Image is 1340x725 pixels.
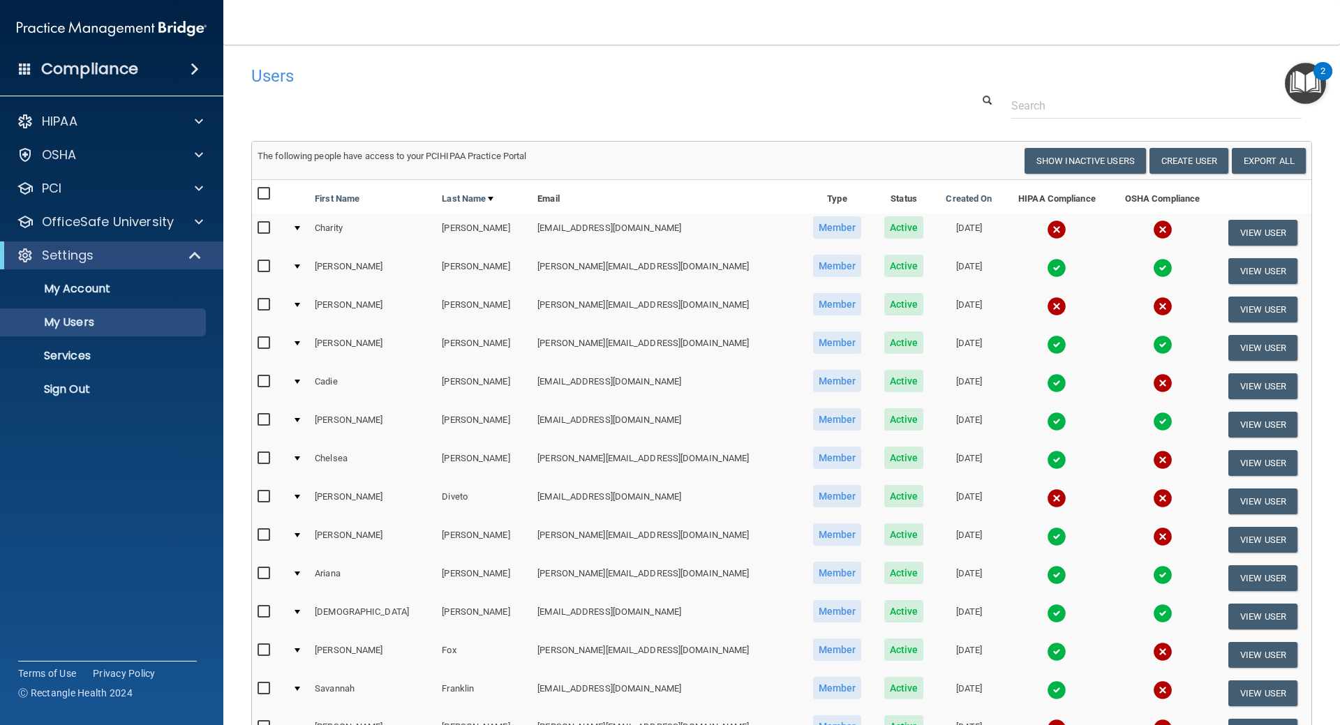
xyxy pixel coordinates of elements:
img: tick.e7d51cea.svg [1047,258,1066,278]
td: [PERSON_NAME] [436,252,532,290]
img: PMB logo [17,15,207,43]
span: Active [884,370,924,392]
td: [PERSON_NAME] [436,597,532,636]
th: HIPAA Compliance [1004,180,1110,214]
button: View User [1228,335,1297,361]
td: [DATE] [935,405,1004,444]
button: View User [1228,604,1297,629]
a: Settings [17,247,202,264]
a: Export All [1232,148,1306,174]
td: [PERSON_NAME][EMAIL_ADDRESS][DOMAIN_NAME] [532,521,801,559]
td: [PERSON_NAME][EMAIL_ADDRESS][DOMAIN_NAME] [532,444,801,482]
td: [DATE] [935,597,1004,636]
img: tick.e7d51cea.svg [1047,604,1066,623]
span: Member [813,331,862,354]
span: Member [813,562,862,584]
img: tick.e7d51cea.svg [1047,642,1066,662]
span: Active [884,523,924,546]
a: First Name [315,190,359,207]
img: tick.e7d51cea.svg [1153,335,1172,354]
span: Member [813,216,862,239]
img: tick.e7d51cea.svg [1047,373,1066,393]
td: [PERSON_NAME][EMAIL_ADDRESS][DOMAIN_NAME] [532,636,801,674]
span: Active [884,600,924,622]
button: View User [1228,565,1297,591]
td: [PERSON_NAME] [309,521,436,559]
img: tick.e7d51cea.svg [1047,450,1066,470]
img: tick.e7d51cea.svg [1047,680,1066,700]
td: [PERSON_NAME][EMAIL_ADDRESS][DOMAIN_NAME] [532,329,801,367]
td: [PERSON_NAME][EMAIL_ADDRESS][DOMAIN_NAME] [532,252,801,290]
a: Privacy Policy [93,666,156,680]
button: View User [1228,220,1297,246]
th: Status [873,180,935,214]
p: My Users [9,315,200,329]
a: Last Name [442,190,493,207]
button: View User [1228,488,1297,514]
td: Charity [309,214,436,252]
td: Franklin [436,674,532,712]
img: tick.e7d51cea.svg [1153,565,1172,585]
p: Sign Out [9,382,200,396]
a: OSHA [17,147,203,163]
img: tick.e7d51cea.svg [1153,604,1172,623]
p: OSHA [42,147,77,163]
div: 2 [1320,71,1325,89]
a: Created On [946,190,992,207]
td: [EMAIL_ADDRESS][DOMAIN_NAME] [532,405,801,444]
a: Terms of Use [18,666,76,680]
td: [EMAIL_ADDRESS][DOMAIN_NAME] [532,367,801,405]
img: cross.ca9f0e7f.svg [1153,527,1172,546]
span: Member [813,255,862,277]
td: Chelsea [309,444,436,482]
td: [PERSON_NAME] [436,214,532,252]
td: [PERSON_NAME] [309,290,436,329]
span: Member [813,370,862,392]
p: OfficeSafe University [42,214,174,230]
button: Show Inactive Users [1025,148,1146,174]
img: cross.ca9f0e7f.svg [1047,297,1066,316]
img: tick.e7d51cea.svg [1153,412,1172,431]
span: Member [813,408,862,431]
td: [PERSON_NAME][EMAIL_ADDRESS][DOMAIN_NAME] [532,559,801,597]
td: [PERSON_NAME] [436,444,532,482]
td: [DATE] [935,290,1004,329]
iframe: Drift Widget Chat Controller [1099,626,1323,682]
img: tick.e7d51cea.svg [1153,258,1172,278]
span: Member [813,638,862,661]
span: Active [884,293,924,315]
span: Active [884,255,924,277]
td: [PERSON_NAME] [436,521,532,559]
td: [DATE] [935,252,1004,290]
button: Open Resource Center, 2 new notifications [1285,63,1326,104]
img: tick.e7d51cea.svg [1047,335,1066,354]
p: My Account [9,282,200,296]
td: [PERSON_NAME] [436,405,532,444]
span: Active [884,485,924,507]
h4: Compliance [41,59,138,79]
td: [EMAIL_ADDRESS][DOMAIN_NAME] [532,214,801,252]
h4: Users [251,67,861,85]
button: View User [1228,297,1297,322]
td: [DATE] [935,367,1004,405]
td: [DATE] [935,636,1004,674]
span: Member [813,523,862,546]
td: [DATE] [935,559,1004,597]
span: Member [813,293,862,315]
input: Search [1011,93,1302,119]
td: Diveto [436,482,532,521]
img: cross.ca9f0e7f.svg [1153,297,1172,316]
p: PCI [42,180,61,197]
button: View User [1228,527,1297,553]
td: [DATE] [935,444,1004,482]
td: [PERSON_NAME] [309,329,436,367]
img: cross.ca9f0e7f.svg [1047,220,1066,239]
span: Active [884,331,924,354]
td: [PERSON_NAME] [436,559,532,597]
td: [PERSON_NAME] [436,367,532,405]
th: Email [532,180,801,214]
th: Type [801,180,873,214]
td: [EMAIL_ADDRESS][DOMAIN_NAME] [532,674,801,712]
img: cross.ca9f0e7f.svg [1153,220,1172,239]
img: cross.ca9f0e7f.svg [1153,373,1172,393]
